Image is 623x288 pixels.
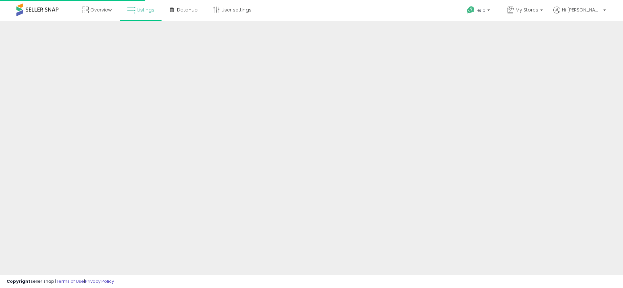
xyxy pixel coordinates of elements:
[7,278,31,284] strong: Copyright
[177,7,198,13] span: DataHub
[137,7,154,13] span: Listings
[7,278,114,285] div: seller snap | |
[562,7,601,13] span: Hi [PERSON_NAME]
[477,8,485,13] span: Help
[553,7,606,21] a: Hi [PERSON_NAME]
[56,278,84,284] a: Terms of Use
[85,278,114,284] a: Privacy Policy
[467,6,475,14] i: Get Help
[462,1,497,21] a: Help
[516,7,538,13] span: My Stores
[90,7,112,13] span: Overview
